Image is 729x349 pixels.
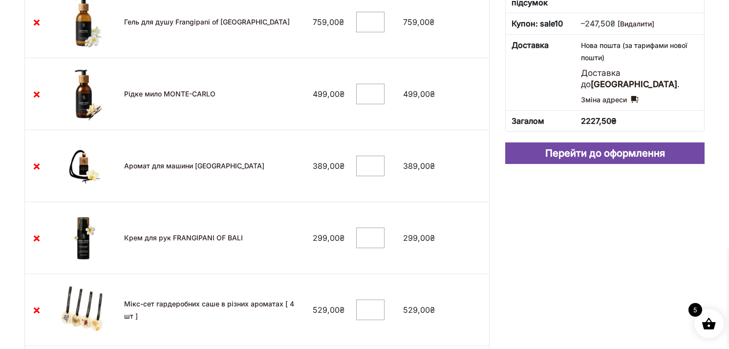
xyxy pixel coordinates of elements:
a: Видалити Мікс-сет гардеробних саше в різних ароматах [ 4 шт ] з кошика [31,304,43,316]
span: ₴ [429,17,434,27]
a: Мікс-сет гардеробних саше в різних ароматах [ 4 шт ] [124,300,294,320]
bdi: 759,00 [313,17,344,27]
span: 5 [688,303,702,317]
span: ₴ [430,161,435,171]
span: ₴ [611,116,617,126]
a: Перейти до оформлення [505,142,705,164]
input: Кількість товару [356,84,385,104]
a: Рідке мило MONTE-CARLO [124,90,215,98]
a: Видалити Рідке мило MONTE-CARLO з кошика [31,88,43,100]
a: Видалити Аромат для машини Monte-Carlo з кошика [31,160,43,172]
a: [Видалити] [618,20,654,28]
bdi: 529,00 [403,305,435,315]
input: Кількість товару [356,156,385,176]
bdi: 499,00 [403,89,435,99]
span: ₴ [430,305,435,315]
bdi: 499,00 [313,89,344,99]
a: Зміна адреси [581,94,638,106]
span: 247,50 [585,19,615,28]
input: Кількість товару [356,228,385,248]
span: ₴ [430,233,435,243]
bdi: 759,00 [403,17,434,27]
span: ₴ [339,17,344,27]
span: ₴ [340,305,344,315]
input: Кількість товару [356,300,385,320]
bdi: 389,00 [313,161,344,171]
p: Доставка до . [581,68,698,91]
th: Купон: sale10 [506,13,575,34]
bdi: 2227,50 [581,116,617,126]
input: Кількість товару [356,12,385,32]
span: ₴ [340,233,344,243]
th: Загалом [506,110,575,131]
td: – [575,13,704,34]
a: Гель для душу Frangipani of [GEOGRAPHIC_DATA] [124,18,290,26]
bdi: 299,00 [313,233,344,243]
span: Нова пошта (за тарифами нової пошти) [581,41,687,62]
span: ₴ [430,89,435,99]
span: ₴ [340,161,344,171]
span: ₴ [340,89,344,99]
a: Видалити Крем для рук FRANGIPANI OF BALI з кошика [31,232,43,244]
bdi: 299,00 [403,233,435,243]
bdi: 529,00 [313,305,344,315]
a: Видалити Гель для душу Frangipani of Bali з кошика [31,16,43,28]
a: Аромат для машини [GEOGRAPHIC_DATA] [124,162,264,170]
th: Доставка [506,34,575,111]
strong: [GEOGRAPHIC_DATA] [591,79,677,89]
a: Крем для рук FRANGIPANI OF BALI [124,233,243,242]
bdi: 389,00 [403,161,435,171]
span: ₴ [610,19,615,28]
